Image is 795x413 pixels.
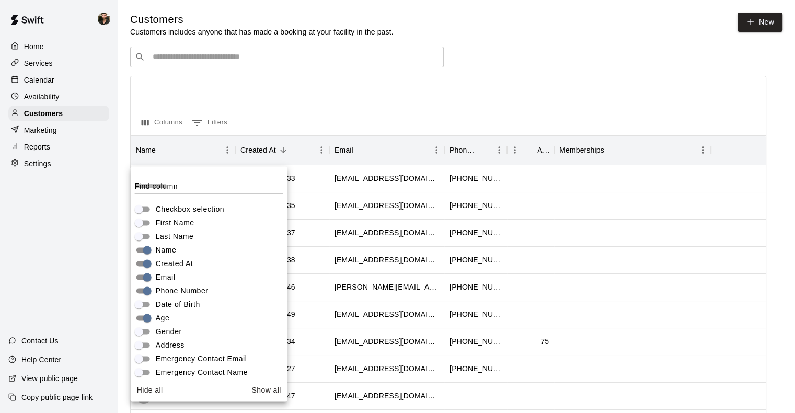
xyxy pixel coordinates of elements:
[276,143,291,157] button: Sort
[695,142,711,158] button: Menu
[189,114,230,131] button: Show filters
[8,139,109,155] a: Reports
[24,108,63,119] p: Customers
[450,135,477,165] div: Phone Number
[24,91,60,102] p: Availability
[24,41,44,52] p: Home
[131,166,287,401] div: Select columns
[130,13,394,27] h5: Customers
[139,114,185,131] button: Select columns
[156,231,194,242] span: Last Name
[450,227,502,238] div: +18033607769
[335,363,439,374] div: nwjw.93@gmail.com
[156,143,170,157] button: Sort
[156,326,182,337] span: Gender
[247,381,285,400] button: Show all
[21,336,59,346] p: Contact Us
[156,217,194,228] span: First Name
[8,55,109,71] a: Services
[314,142,329,158] button: Menu
[8,39,109,54] a: Home
[131,135,235,165] div: Name
[156,313,170,324] span: Age
[335,282,439,292] div: paul.insabella@gmail.com
[450,282,502,292] div: +18646803496
[220,142,235,158] button: Menu
[559,135,604,165] div: Memberships
[8,72,109,88] a: Calendar
[444,135,507,165] div: Phone Number
[335,336,439,347] div: mandys1208@comcast.net
[335,135,353,165] div: Email
[156,367,248,378] span: Emergency Contact Name
[335,309,439,319] div: alicewhitesides@hotmail.com
[335,227,439,238] div: rlriser@gmail.com
[130,27,394,37] p: Customers includes anyone that has made a booking at your facility in the past.
[8,106,109,121] a: Customers
[24,142,50,152] p: Reports
[604,143,619,157] button: Sort
[21,354,61,365] p: Help Center
[96,8,118,29] div: Jacob Fisher
[329,135,444,165] div: Email
[450,173,502,183] div: +18432767530
[450,200,502,211] div: +18434522590
[537,135,549,165] div: Age
[477,143,491,157] button: Sort
[156,245,177,256] span: Name
[24,125,57,135] p: Marketing
[335,200,439,211] div: mcsac416@gmail.com
[156,272,176,283] span: Email
[507,142,523,158] button: Menu
[8,89,109,105] a: Availability
[335,173,439,183] div: cmbrown2420@yahoo.com
[8,156,109,171] a: Settings
[507,135,554,165] div: Age
[738,13,782,32] a: New
[24,75,54,85] p: Calendar
[156,258,193,269] span: Created At
[491,142,507,158] button: Menu
[353,143,368,157] button: Sort
[8,122,109,138] a: Marketing
[24,58,53,68] p: Services
[523,143,537,157] button: Sort
[335,391,439,401] div: matt@islandshoppe.com
[540,336,549,347] div: 75
[240,135,276,165] div: Created At
[156,204,224,215] span: Checkbox selection
[450,363,502,374] div: +18434602877
[235,135,329,165] div: Created At
[450,255,502,265] div: +18432240035
[136,135,156,165] div: Name
[98,13,110,25] img: Jacob Fisher
[156,299,200,310] span: Date of Birth
[24,158,51,169] p: Settings
[335,255,439,265] div: shannanimmons@gmail.com
[156,285,209,296] span: Phone Number
[450,336,502,347] div: +18434698674
[156,340,185,351] span: Address
[554,135,711,165] div: Memberships
[156,353,247,364] span: Emergency Contact Email
[429,142,444,158] button: Menu
[21,392,93,403] p: Copy public page link
[450,309,502,319] div: +18649815243
[21,373,78,384] p: View public page
[130,47,444,67] div: Search customers by name or email
[133,381,167,400] button: Hide all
